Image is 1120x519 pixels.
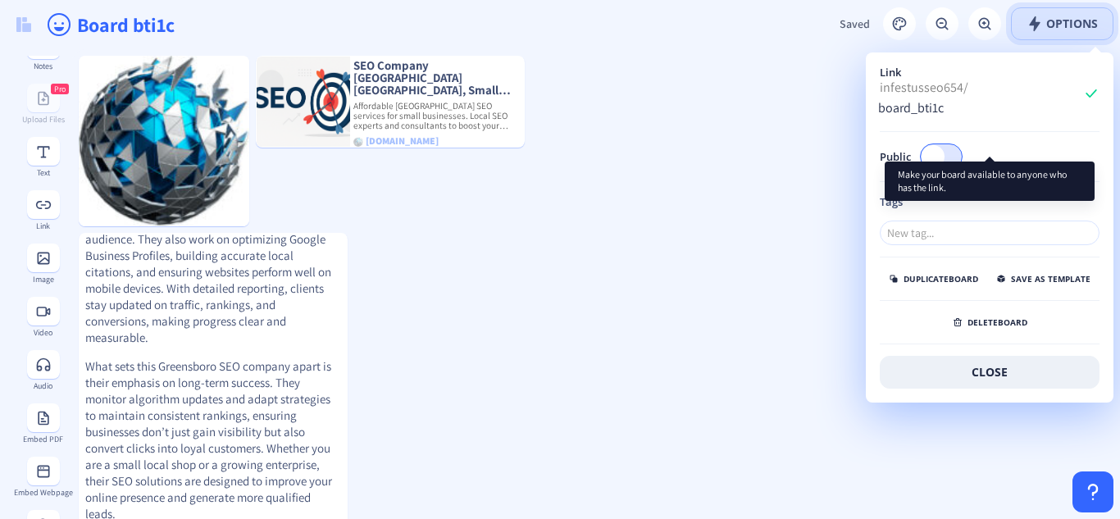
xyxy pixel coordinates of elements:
img: Linx-SEO-Jul-4-2025-05_49_15-PM.png [257,57,350,147]
div: Link [13,221,73,230]
div: Audio [13,381,73,390]
input: e.g. 'my_tasks' [878,95,1024,120]
div: Link [880,66,1100,79]
div: Text [13,168,73,177]
span: Pro [54,84,66,94]
span: infestusseo654/ [880,79,968,96]
ion-icon: happy outline [46,11,72,38]
p: Affordable [GEOGRAPHIC_DATA] SEO services for small businesses. Local SEO experts and consultants... [350,101,524,131]
div: Video [13,328,73,337]
div: Notes [13,61,73,71]
span: delete [967,317,1027,327]
p: SEO Company [GEOGRAPHIC_DATA] [GEOGRAPHIC_DATA], Small Business Local SEO Services [350,60,524,97]
span: Saved [840,16,870,31]
img: logo.svg [16,17,31,32]
span: Make your board available to anyone who has the link. [898,168,1081,194]
p: [DOMAIN_NAME] [350,133,524,149]
button: deleteboard [944,312,1036,332]
input: New tag... [880,221,1100,245]
p: Their services cover all key aspects of SEO, including local keyword targeting, on-page optimizat... [85,166,341,346]
p: Tags [880,193,1100,210]
span: Public [880,147,920,166]
button: save as template [987,269,1100,289]
img: cropped-infestusseo-favicon.png [353,137,363,147]
div: Image [13,275,73,284]
button: duplicateboard [880,269,987,289]
mat-chip-list: Board Tags [880,217,1100,248]
div: Embed Webpage [13,488,73,497]
button: Options [1011,7,1113,40]
span: Options [1027,17,1098,30]
span: board [998,316,1027,328]
span: board [949,274,978,284]
button: close [880,356,1100,389]
div: Embed PDF [13,435,73,444]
